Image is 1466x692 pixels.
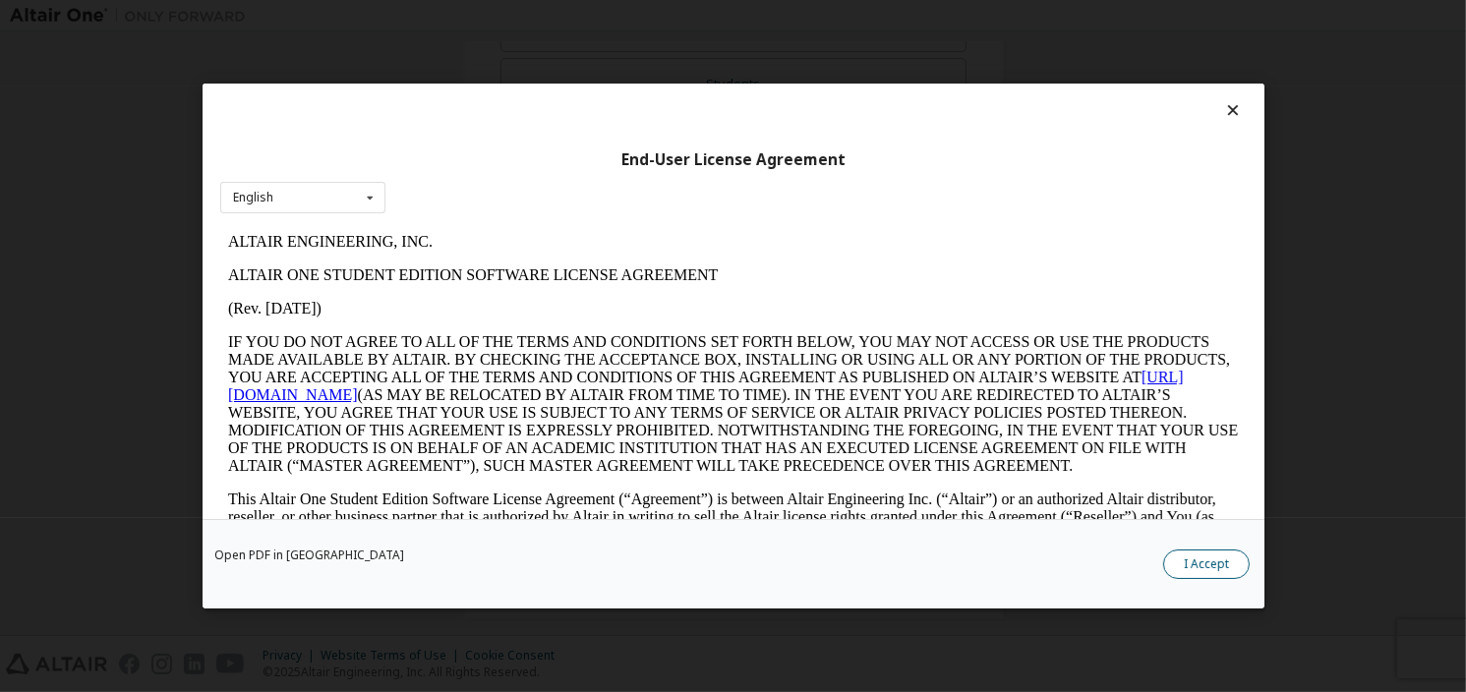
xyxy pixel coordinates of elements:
[1163,549,1250,579] button: I Accept
[8,75,1019,92] p: (Rev. [DATE])
[220,150,1247,170] div: End-User License Agreement
[214,549,404,561] a: Open PDF in [GEOGRAPHIC_DATA]
[8,8,1019,26] p: ALTAIR ENGINEERING, INC.
[8,41,1019,59] p: ALTAIR ONE STUDENT EDITION SOFTWARE LICENSE AGREEMENT
[8,265,1019,336] p: This Altair One Student Edition Software License Agreement (“Agreement”) is between Altair Engine...
[8,144,964,178] a: [URL][DOMAIN_NAME]
[8,108,1019,250] p: IF YOU DO NOT AGREE TO ALL OF THE TERMS AND CONDITIONS SET FORTH BELOW, YOU MAY NOT ACCESS OR USE...
[233,192,273,203] div: English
